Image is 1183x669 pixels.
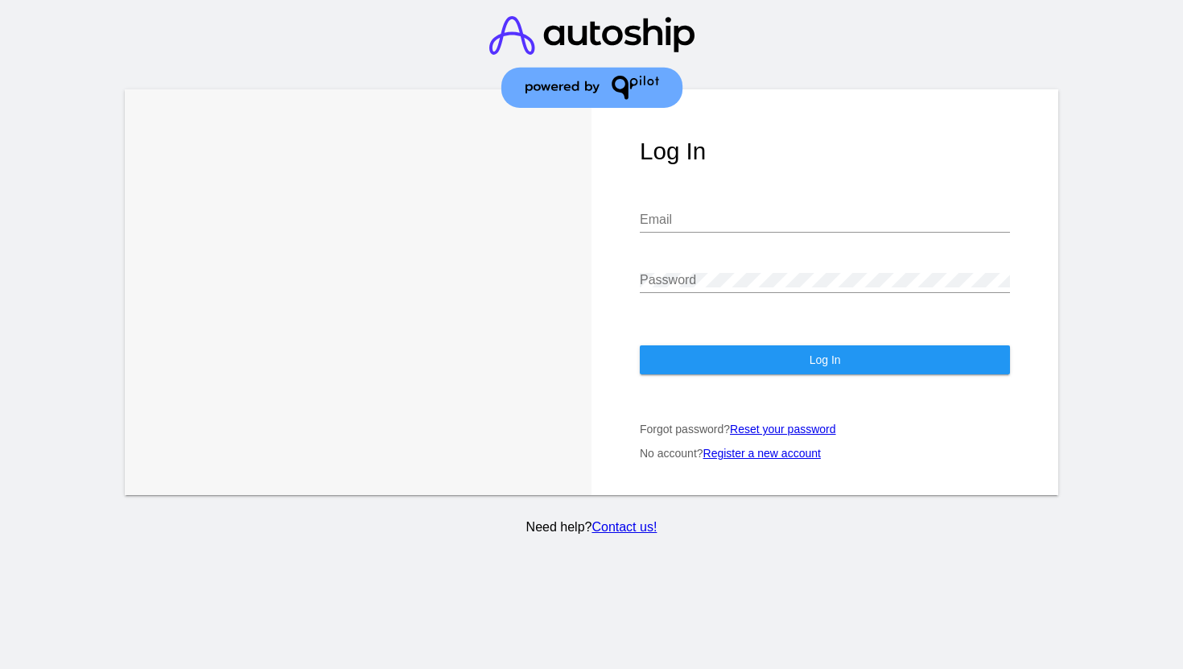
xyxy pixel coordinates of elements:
[640,138,1010,165] h1: Log In
[640,213,1010,227] input: Email
[810,353,841,366] span: Log In
[703,447,821,460] a: Register a new account
[640,447,1010,460] p: No account?
[122,520,1061,535] p: Need help?
[640,423,1010,436] p: Forgot password?
[730,423,836,436] a: Reset your password
[640,345,1010,374] button: Log In
[591,520,657,534] a: Contact us!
